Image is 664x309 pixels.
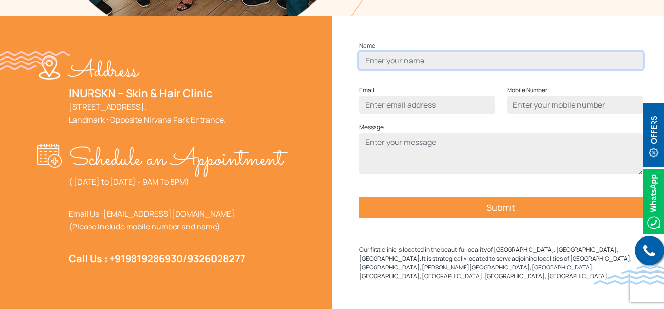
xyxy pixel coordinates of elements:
[125,252,183,265] a: 9819286930
[69,55,226,87] p: Address
[69,102,226,125] a: [STREET_ADDRESS].Landmark : Opposite Nirvana Park Entrance.
[359,197,643,218] input: Submit
[69,86,213,101] a: INURSKN – Skin & Hair Clinic
[69,175,283,188] p: ( [DATE] to [DATE] - 9AM To 8PM)
[359,52,643,69] input: Enter your name
[359,84,374,96] label: Email
[359,122,384,133] label: Message
[643,195,664,206] a: Whatsappicon
[507,96,643,114] input: Enter your mobile number
[359,96,495,114] input: Enter email address
[507,84,547,96] label: Mobile Number
[359,40,375,52] label: Name
[359,246,643,281] p: Our first clinic is located in the beautiful locality of [GEOGRAPHIC_DATA], [GEOGRAPHIC_DATA], [G...
[69,252,245,265] strong: Call Us : +91 /
[643,103,664,167] img: offerBt
[643,169,664,234] img: Whatsappicon
[37,144,69,168] img: appointment-w
[644,292,652,299] img: up-blue-arrow.svg
[594,265,664,285] img: bluewave
[69,207,283,233] p: Email Us : (Please include mobile number and name)
[69,144,283,175] p: Schedule an Appointment
[187,252,245,265] a: 9326028277
[359,40,643,238] form: Contact form
[103,208,235,219] a: [EMAIL_ADDRESS][DOMAIN_NAME]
